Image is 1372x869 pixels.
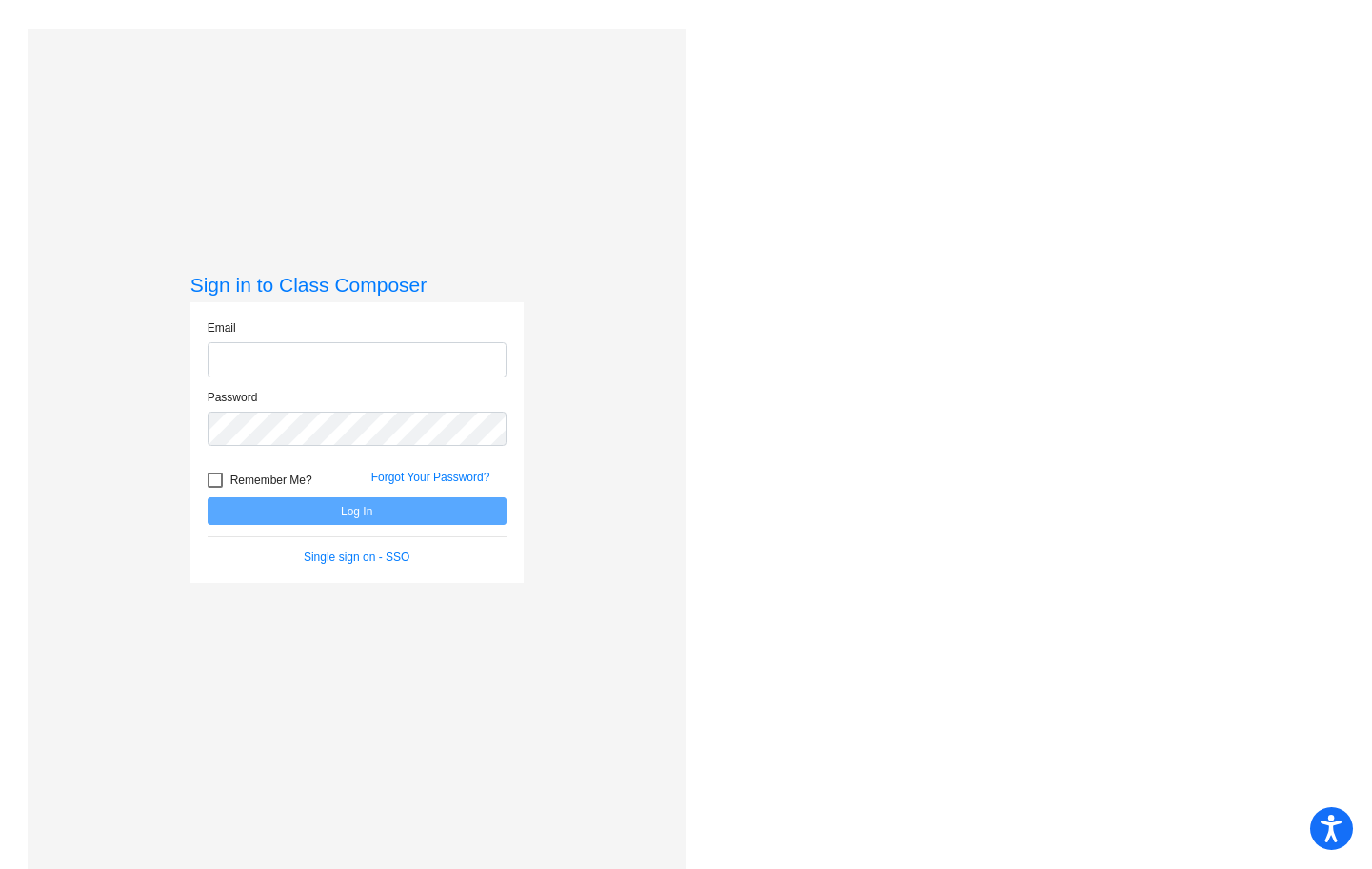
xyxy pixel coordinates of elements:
[208,389,258,406] label: Password
[208,497,507,525] button: Log In
[371,471,490,484] a: Forgot Your Password?
[230,469,312,492] span: Remember Me?
[208,319,236,337] label: Email
[304,550,409,564] a: Single sign on - SSO
[190,273,524,297] h3: Sign in to Class Composer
